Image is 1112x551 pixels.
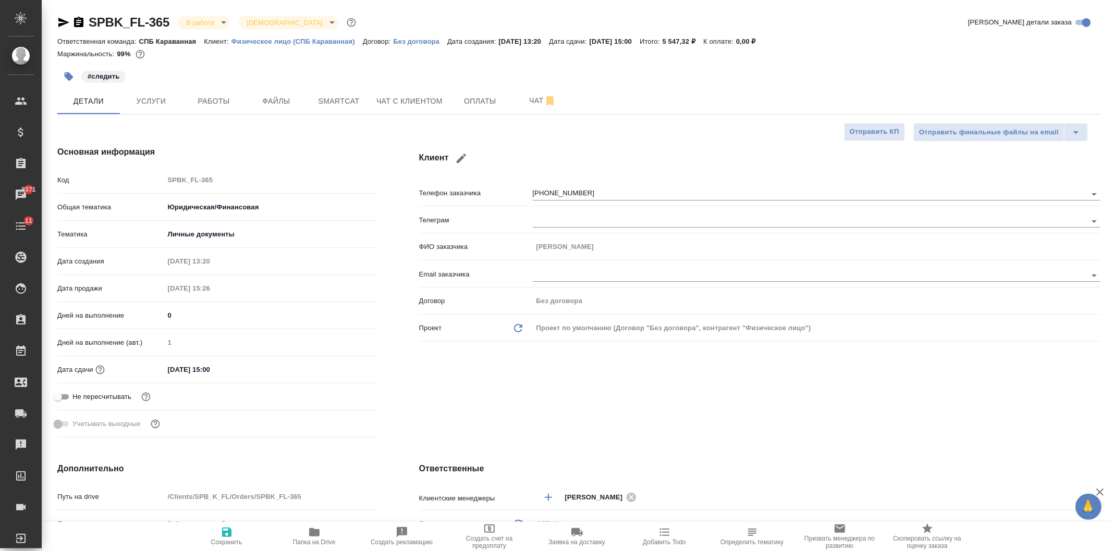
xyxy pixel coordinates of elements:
[126,95,176,108] span: Услуги
[533,239,1101,254] input: Пустое поле
[164,172,377,187] input: Пустое поле
[251,95,301,108] span: Файлы
[80,71,127,80] span: следить
[64,95,114,108] span: Детали
[533,515,1101,533] div: СПБ Караванная
[164,226,377,243] div: Личные документы
[139,390,153,404] button: Включи, если не хочешь, чтобы указанная дата сдачи изменилась после переставления заказа в 'Подтв...
[178,16,230,30] div: В работе
[968,17,1072,28] span: [PERSON_NAME] детали заказа
[419,188,533,198] p: Телефон заказчика
[19,216,39,226] span: 11
[164,254,255,269] input: Пустое поле
[57,65,80,88] button: Добавить тэг
[565,492,629,503] span: [PERSON_NAME]
[565,491,640,504] div: [PERSON_NAME]
[452,535,527,549] span: Создать счет на предоплату
[164,489,377,504] input: Пустое поле
[419,269,533,280] p: Email заказчика
[231,36,363,45] a: Физическое лицо (СПБ Караванная)
[1087,268,1102,283] button: Open
[736,37,764,45] p: 0,00 ₽
[57,229,164,240] p: Тематика
[590,37,640,45] p: [DATE] 15:00
[1087,187,1102,202] button: Open
[518,94,568,107] span: Чат
[57,175,164,185] p: Код
[358,522,446,551] button: Создать рекламацию
[499,37,549,45] p: [DATE] 13:20
[1080,496,1097,518] span: 🙏
[57,146,377,158] h4: Основная информация
[15,184,42,195] span: 8371
[57,202,164,212] p: Общая тематика
[72,392,131,402] span: Не пересчитывать
[850,126,899,138] span: Отправить КП
[640,37,662,45] p: Итого:
[446,522,533,551] button: Создать счет на предоплату
[164,198,377,216] div: Юридическая/Финансовая
[393,37,447,45] p: Без договора
[164,308,377,323] input: ✎ Введи что-нибудь
[3,182,39,208] a: 8371
[533,522,621,551] button: Заявка на доставку
[455,95,505,108] span: Оплаты
[238,16,338,30] div: В работе
[139,37,204,45] p: СПБ Караванная
[314,95,364,108] span: Smartcat
[663,37,704,45] p: 5 547,32 ₽
[419,296,533,306] p: Договор
[3,213,39,239] a: 11
[243,18,325,27] button: [DEMOGRAPHIC_DATA]
[419,146,1101,171] h4: Клиент
[913,123,1065,142] button: Отправить финальные файлы на email
[643,539,686,546] span: Добавить Todo
[164,335,377,350] input: Пустое поле
[703,37,736,45] p: К оплате:
[548,539,605,546] span: Заявка на доставку
[183,522,271,551] button: Сохранить
[621,522,708,551] button: Добавить Todo
[708,522,796,551] button: Определить тематику
[57,519,164,529] p: Путь
[57,337,164,348] p: Дней на выполнение (авт.)
[117,50,133,58] p: 99%
[93,363,107,377] button: Если добавить услуги и заполнить их объемом, то дата рассчитается автоматически
[544,95,556,107] svg: Отписаться
[57,256,164,267] p: Дата создания
[211,539,242,546] span: Сохранить
[549,37,589,45] p: Дата сдачи:
[533,293,1101,308] input: Пустое поле
[72,16,85,29] button: Скопировать ссылку
[844,123,905,141] button: Отправить КП
[376,95,443,108] span: Чат с клиентом
[1087,214,1102,229] button: Open
[796,522,884,551] button: Призвать менеджера по развитию
[371,539,433,546] span: Создать рекламацию
[57,37,139,45] p: Ответственная команда:
[1076,494,1102,520] button: 🙏
[363,37,394,45] p: Договор:
[419,493,533,504] p: Клиентские менеджеры
[419,323,442,333] p: Проект
[890,535,965,549] span: Скопировать ссылку на оценку заказа
[164,516,377,531] input: ✎ Введи что-нибудь
[57,492,164,502] p: Путь на drive
[913,123,1088,142] div: split button
[88,71,119,82] p: #следить
[419,242,533,252] p: ФИО заказчика
[884,522,971,551] button: Скопировать ссылку на оценку заказа
[57,50,117,58] p: Маржинальность:
[204,37,231,45] p: Клиент:
[271,522,358,551] button: Папка на Drive
[919,127,1059,139] span: Отправить финальные файлы на email
[231,37,363,45] p: Физическое лицо (СПБ Караванная)
[164,362,255,377] input: ✎ Введи что-нибудь
[57,462,377,475] h4: Дополнительно
[57,283,164,294] p: Дата продажи
[720,539,784,546] span: Определить тематику
[89,15,169,29] a: SPBK_FL-365
[533,319,1101,337] div: Проект по умолчанию (Договор "Без договора", контрагент "Физическое лицо")
[57,16,70,29] button: Скопировать ссылку для ЯМессенджера
[183,18,217,27] button: В работе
